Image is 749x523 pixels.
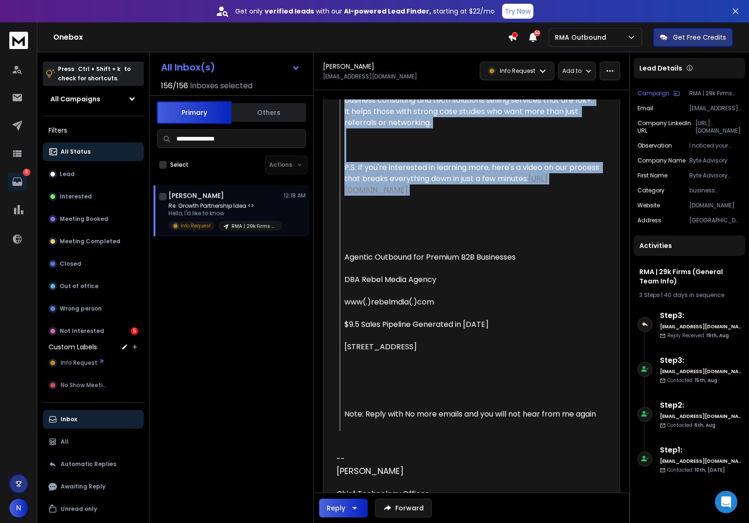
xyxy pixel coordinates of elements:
[375,499,432,517] button: Forward
[43,165,144,184] button: Lead
[43,90,144,108] button: All Campaigns
[43,455,144,474] button: Automatic Replies
[336,453,345,464] span: --
[667,332,729,339] p: Reply Received
[639,291,740,299] div: |
[660,368,742,375] h6: [EMAIL_ADDRESS][DOMAIN_NAME]
[637,120,695,134] p: Company LinkedIn URL
[667,422,715,429] p: Contacted
[344,173,547,195] a: [URL][DOMAIN_NAME]
[673,33,726,42] p: Get Free Credits
[694,466,725,474] span: 10th, [DATE]
[689,142,742,149] p: I noticed your focus on combining consulting and tech solutions to help businesses thrive and grow.
[77,64,122,74] span: Ctrl + Shift + k
[689,172,742,179] p: Byte Advisory Team
[61,438,69,445] p: All
[43,210,144,228] button: Meeting Booked
[664,291,724,299] span: 40 days in sequence
[49,342,97,352] h3: Custom Labels
[9,499,28,517] button: N
[344,7,431,16] strong: AI-powered Lead Finder,
[61,483,105,490] p: Awaiting Reply
[637,172,667,179] p: First Name
[43,376,144,395] button: No Show Meeting
[61,148,91,155] p: All Status
[43,299,144,318] button: Wrong person
[637,90,670,97] p: Campaign
[327,503,345,513] div: Reply
[9,32,28,49] img: logo
[689,187,742,194] p: business consulting and tech solutions
[60,215,108,223] p: Meeting Booked
[60,260,81,268] p: Closed
[235,7,495,16] p: Get only with our starting at $22/mo
[660,400,742,411] h6: Step 2 :
[695,120,742,134] p: [URL][DOMAIN_NAME]
[231,102,306,123] button: Others
[660,310,742,321] h6: Step 3 :
[694,377,717,384] span: 15th, Aug
[500,67,535,75] p: Info Request
[284,192,306,199] p: 12:18 AM
[639,291,660,299] span: 3 Steps
[660,413,742,420] h6: [EMAIL_ADDRESS][DOMAIN_NAME]
[319,499,368,517] button: Reply
[61,382,110,389] span: No Show Meeting
[131,327,138,335] div: 5
[60,327,104,335] p: Not Interested
[323,62,374,71] h1: [PERSON_NAME]
[168,210,280,217] p: Hello, I'd like to know
[562,67,581,75] p: Add to
[660,458,742,465] h6: [EMAIL_ADDRESS][DOMAIN_NAME]
[653,28,733,47] button: Get Free Credits
[689,105,742,112] p: [EMAIL_ADDRESS][DOMAIN_NAME]
[154,58,308,77] button: All Inbox(s)
[637,187,665,194] p: category
[637,157,686,164] p: Company Name
[43,277,144,296] button: Out of office
[555,33,610,42] p: RMA Outbound
[60,238,120,245] p: Meeting Completed
[61,505,97,513] p: Unread only
[43,477,144,496] button: Awaiting Reply
[161,80,188,92] span: 156 / 156
[694,422,715,429] span: 6th, Aug
[61,416,77,423] p: Inbox
[43,232,144,251] button: Meeting Completed
[23,169,30,176] p: 5
[60,283,98,290] p: Out of office
[231,223,276,230] p: RMA | 29k Firms (General Team Info)
[534,30,540,36] span: 50
[660,445,742,456] h6: Step 1 :
[61,460,116,468] p: Automatic Replies
[60,305,102,312] p: Wrong person
[60,170,75,178] p: Lead
[43,254,144,273] button: Closed
[637,217,661,224] p: Address
[706,332,729,339] span: 19th, Aug
[61,359,98,367] span: Info Request
[8,172,27,191] a: 5
[53,32,508,43] h1: Onebox
[181,222,211,229] p: Info Request
[50,94,100,104] h1: All Campaigns
[660,323,742,330] h6: [EMAIL_ADDRESS][DOMAIN_NAME]
[505,7,531,16] p: Try Now
[637,90,680,97] button: Campaign
[667,377,717,384] p: Contacted
[689,217,742,224] p: [GEOGRAPHIC_DATA], [US_STATE]
[43,410,144,429] button: Inbox
[58,64,131,83] p: Press to check for shortcuts.
[168,191,224,200] h1: [PERSON_NAME]
[667,466,725,474] p: Contacted
[689,157,742,164] p: Byte Advisory
[161,63,215,72] h1: All Inbox(s)
[689,90,742,97] p: RMA | 29k Firms (General Team Info)
[157,101,231,124] button: Primary
[170,161,189,169] label: Select
[637,142,672,149] p: observation
[190,80,252,92] h3: Inboxes selected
